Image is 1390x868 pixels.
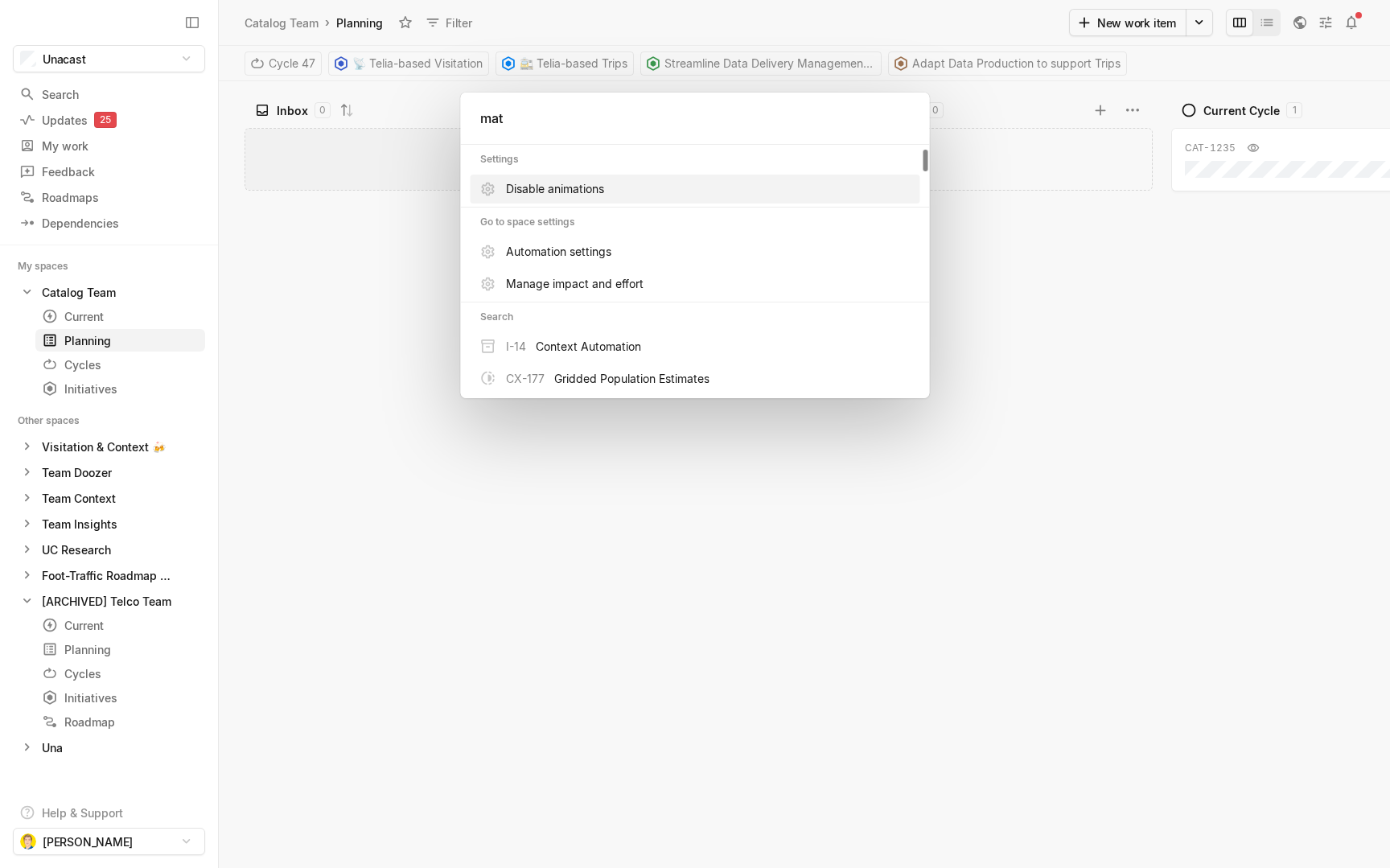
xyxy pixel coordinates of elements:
span: Context Automation [536,338,641,355]
div: Manage impact and effort [506,269,911,298]
span: I-14 [506,338,526,355]
input: Command and search... [461,93,930,141]
span: CX-177 [506,370,545,387]
div: Automation settings [506,237,911,266]
div: Settings [474,148,930,171]
div: Search [474,306,930,329]
div: Go to space settings [474,211,930,234]
span: Gridded Population Estimates [554,370,709,387]
div: Disable animations [506,175,911,204]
